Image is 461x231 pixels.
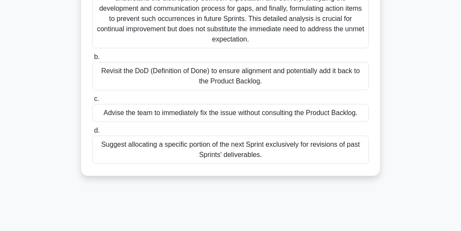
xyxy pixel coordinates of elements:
[92,104,369,122] div: Advise the team to immediately fix the issue without consulting the Product Backlog.
[94,53,99,60] span: b.
[92,136,369,164] div: Suggest allocating a specific portion of the next Sprint exclusively for revisions of past Sprint...
[92,62,369,90] div: Revisit the DoD (Definition of Done) to ensure alignment and potentially add it back to the Produ...
[94,95,99,102] span: c.
[94,127,99,134] span: d.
